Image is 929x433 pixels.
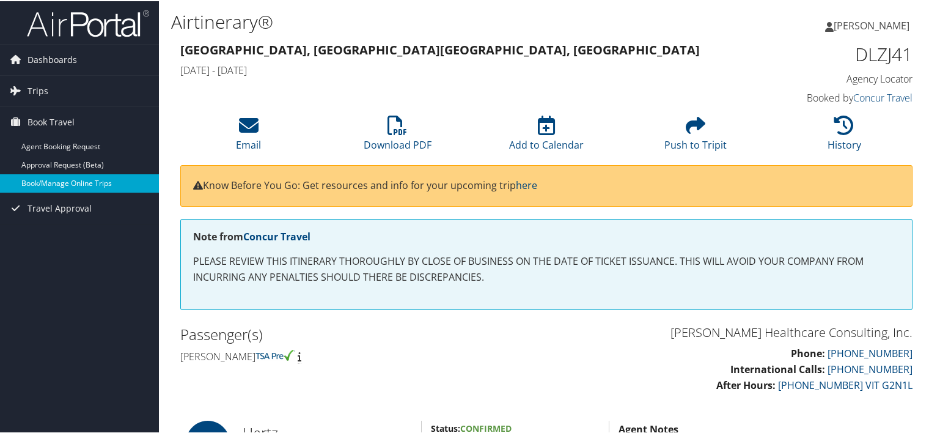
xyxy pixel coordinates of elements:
h4: Booked by [743,90,912,103]
strong: After Hours: [716,377,776,391]
strong: [GEOGRAPHIC_DATA], [GEOGRAPHIC_DATA] [GEOGRAPHIC_DATA], [GEOGRAPHIC_DATA] [180,40,700,57]
a: Add to Calendar [509,121,584,150]
a: here [516,177,537,191]
a: [PHONE_NUMBER] [828,361,912,375]
a: Push to Tripit [664,121,727,150]
strong: Phone: [791,346,825,359]
a: History [828,121,861,150]
span: Dashboards [28,43,77,74]
img: airportal-logo.png [27,8,149,37]
h4: [PERSON_NAME] [180,349,537,362]
h4: Agency Locator [743,71,912,84]
a: Email [236,121,261,150]
p: PLEASE REVIEW THIS ITINERARY THOROUGHLY BY CLOSE OF BUSINESS ON THE DATE OF TICKET ISSUANCE. THIS... [193,253,900,284]
a: Concur Travel [853,90,912,103]
h2: Passenger(s) [180,323,537,344]
p: Know Before You Go: Get resources and info for your upcoming trip [193,177,900,193]
span: Confirmed [460,421,512,433]
h1: DLZJ41 [743,40,912,66]
strong: International Calls: [730,361,825,375]
span: Trips [28,75,48,105]
span: [PERSON_NAME] [834,18,909,31]
a: Download PDF [364,121,431,150]
a: [PHONE_NUMBER] VIT G2N1L [778,377,912,391]
h1: Airtinerary® [171,8,672,34]
strong: Status: [431,421,460,433]
img: tsa-precheck.png [255,349,295,360]
a: [PERSON_NAME] [825,6,922,43]
a: [PHONE_NUMBER] [828,346,912,359]
h4: [DATE] - [DATE] [180,62,725,76]
h3: [PERSON_NAME] Healthcare Consulting, Inc. [556,323,912,340]
a: Concur Travel [243,229,310,242]
strong: Note from [193,229,310,242]
span: Travel Approval [28,192,92,223]
span: Book Travel [28,106,75,136]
